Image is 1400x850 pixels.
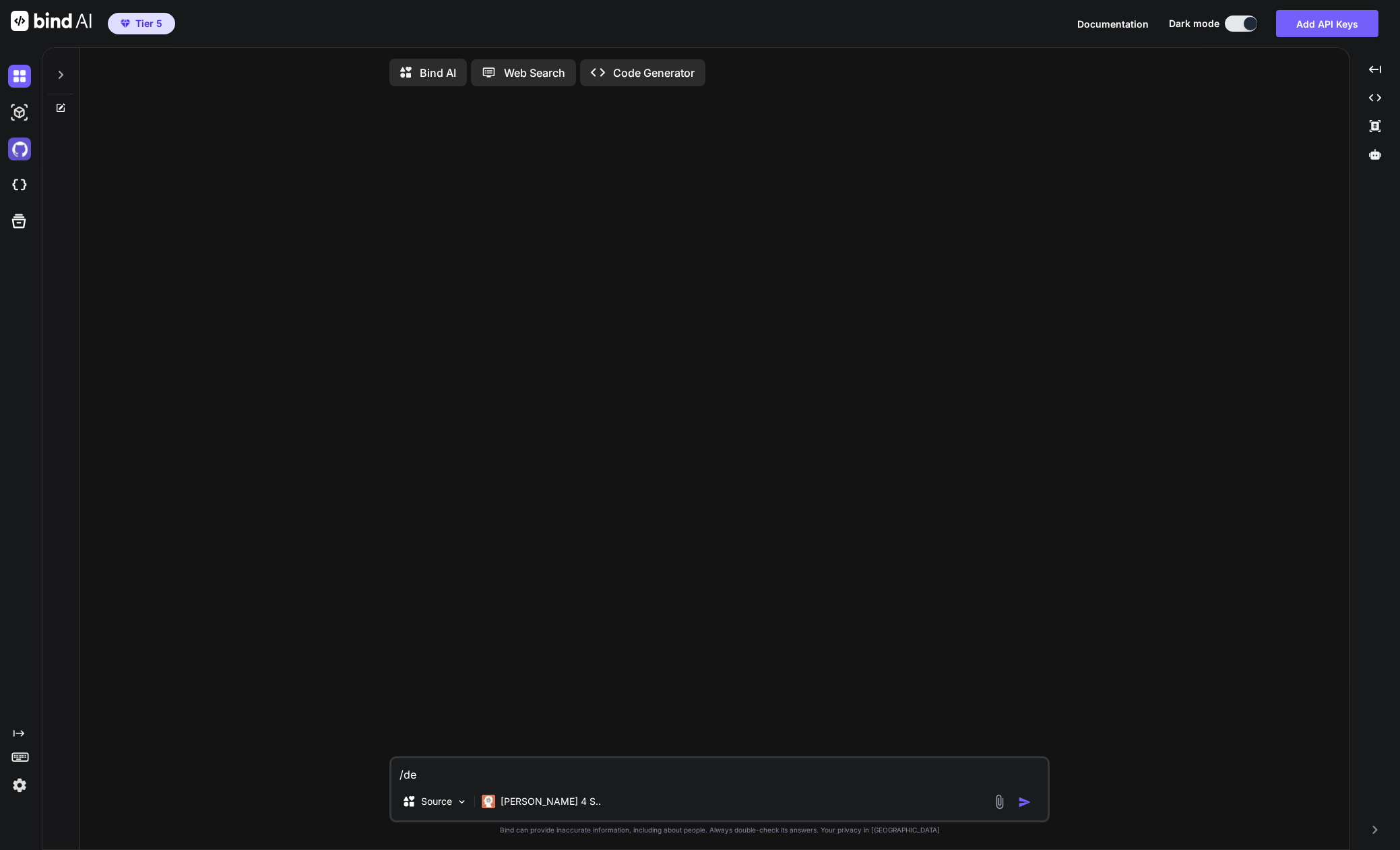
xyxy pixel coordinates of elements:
img: cloudideIcon [8,174,31,197]
img: githubDark [8,138,31,160]
img: icon [1018,795,1031,809]
img: darkChat [8,65,31,88]
img: darkAi-studio [8,101,31,124]
button: Documentation [1077,17,1149,31]
span: Tier 5 [135,17,162,30]
img: settings [8,774,31,797]
button: Add API Keys [1276,10,1378,37]
p: [PERSON_NAME] 4 S.. [501,795,601,808]
span: Dark mode [1169,17,1219,30]
p: Source [421,795,452,808]
p: Web Search [504,65,565,81]
img: Claude 4 Sonnet [482,795,495,808]
p: Code Generator [613,65,695,81]
textarea: /de [391,758,1048,783]
img: attachment [992,794,1007,810]
p: Bind can provide inaccurate information, including about people. Always double-check its answers.... [389,825,1050,835]
span: Documentation [1077,18,1149,30]
img: premium [121,20,130,28]
img: Bind AI [11,11,92,31]
img: Pick Models [456,796,468,808]
button: premiumTier 5 [108,13,175,34]
p: Bind AI [420,65,456,81]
